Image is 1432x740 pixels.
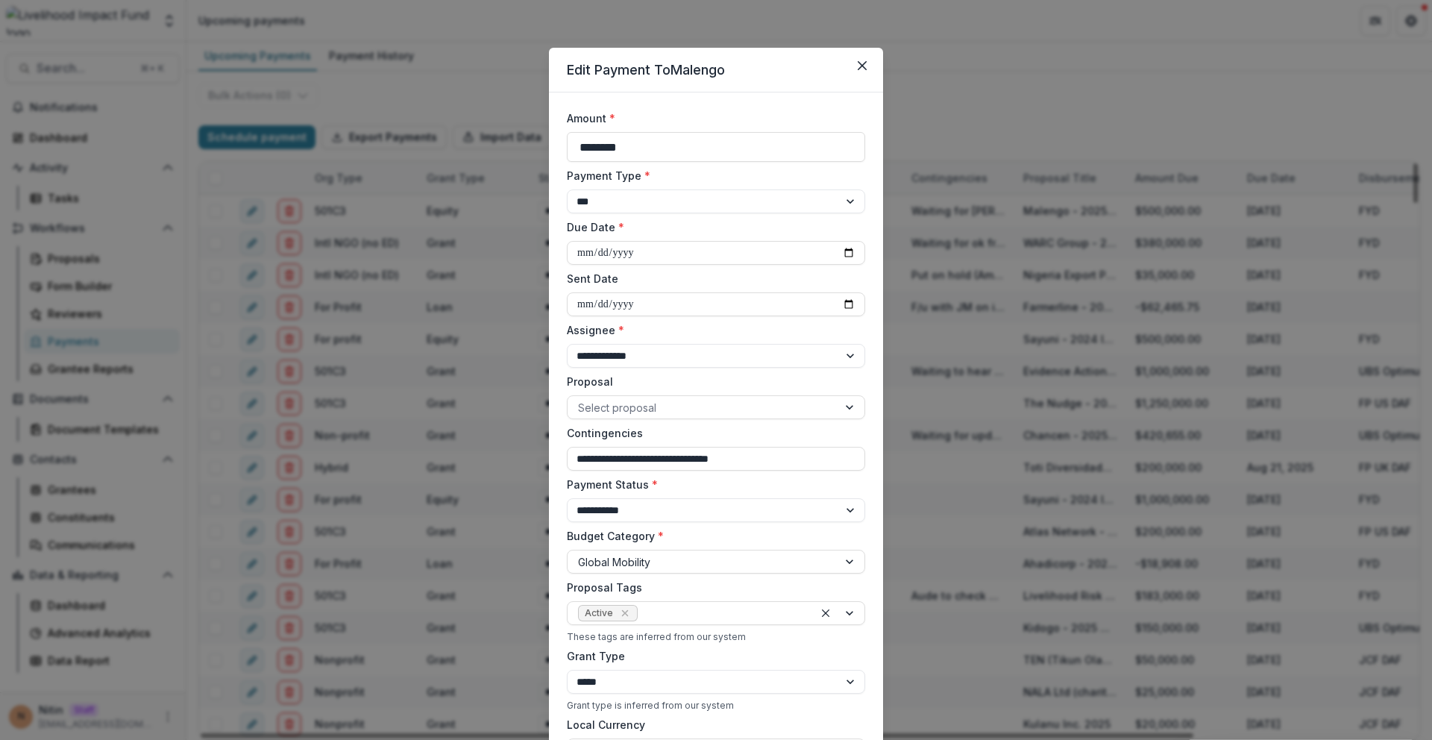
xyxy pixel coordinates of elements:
[850,54,874,78] button: Close
[567,374,856,389] label: Proposal
[567,580,856,595] label: Proposal Tags
[567,271,856,286] label: Sent Date
[549,48,883,92] header: Edit Payment To Malengo
[567,477,856,492] label: Payment Status
[567,425,856,441] label: Contingencies
[817,604,835,622] div: Clear selected options
[567,168,856,184] label: Payment Type
[567,700,865,711] div: Grant type is inferred from our system
[567,631,865,642] div: These tags are inferred from our system
[567,528,856,544] label: Budget Category
[567,648,856,664] label: Grant Type
[567,322,856,338] label: Assignee
[567,717,645,733] label: Local Currency
[567,110,856,126] label: Amount
[585,608,613,618] span: Active
[618,606,632,621] div: Remove Active
[567,219,856,235] label: Due Date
